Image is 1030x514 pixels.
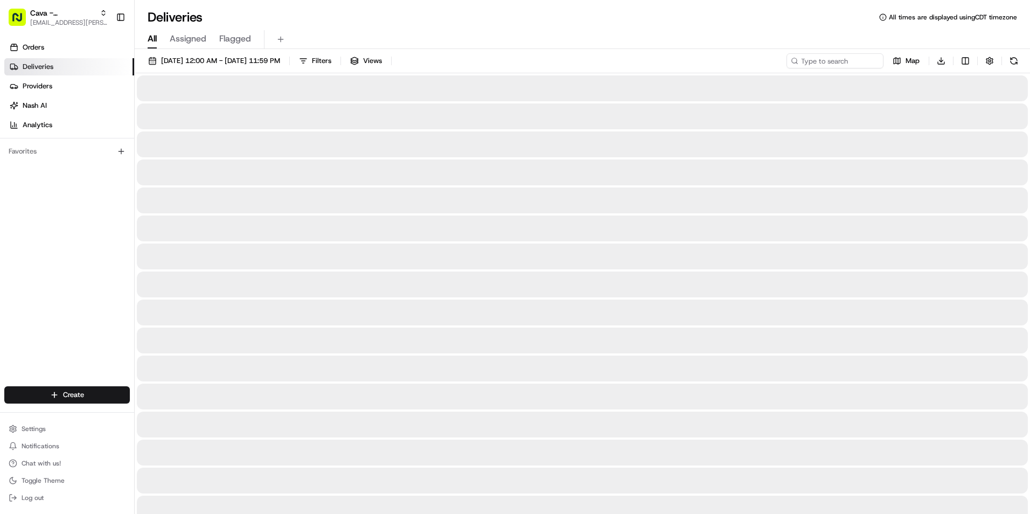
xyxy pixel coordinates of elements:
input: Type to search [787,53,883,68]
a: Providers [4,78,134,95]
button: Filters [294,53,336,68]
button: Toggle Theme [4,473,130,488]
button: [EMAIL_ADDRESS][PERSON_NAME][DOMAIN_NAME] [30,18,107,27]
button: Log out [4,490,130,505]
span: Analytics [23,120,52,130]
span: [DATE] 12:00 AM - [DATE] 11:59 PM [161,56,280,66]
span: Providers [23,81,52,91]
button: Map [888,53,924,68]
a: Analytics [4,116,134,134]
button: Views [345,53,387,68]
span: Assigned [170,32,206,45]
span: Map [906,56,920,66]
button: Settings [4,421,130,436]
button: Refresh [1006,53,1021,68]
button: Create [4,386,130,404]
span: All [148,32,157,45]
button: Chat with us! [4,456,130,471]
span: Filters [312,56,331,66]
h1: Deliveries [148,9,203,26]
button: [DATE] 12:00 AM - [DATE] 11:59 PM [143,53,285,68]
div: Favorites [4,143,130,160]
span: Chat with us! [22,459,61,468]
span: Orders [23,43,44,52]
button: Notifications [4,439,130,454]
span: All times are displayed using CDT timezone [889,13,1017,22]
span: Nash AI [23,101,47,110]
span: Deliveries [23,62,53,72]
a: Orders [4,39,134,56]
button: Cava - [PERSON_NAME] [30,8,95,18]
a: Deliveries [4,58,134,75]
span: Create [63,390,84,400]
button: Cava - [PERSON_NAME][EMAIL_ADDRESS][PERSON_NAME][DOMAIN_NAME] [4,4,112,30]
span: Toggle Theme [22,476,65,485]
a: Nash AI [4,97,134,114]
span: Flagged [219,32,251,45]
span: Settings [22,425,46,433]
span: Notifications [22,442,59,450]
span: Log out [22,494,44,502]
span: Views [363,56,382,66]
